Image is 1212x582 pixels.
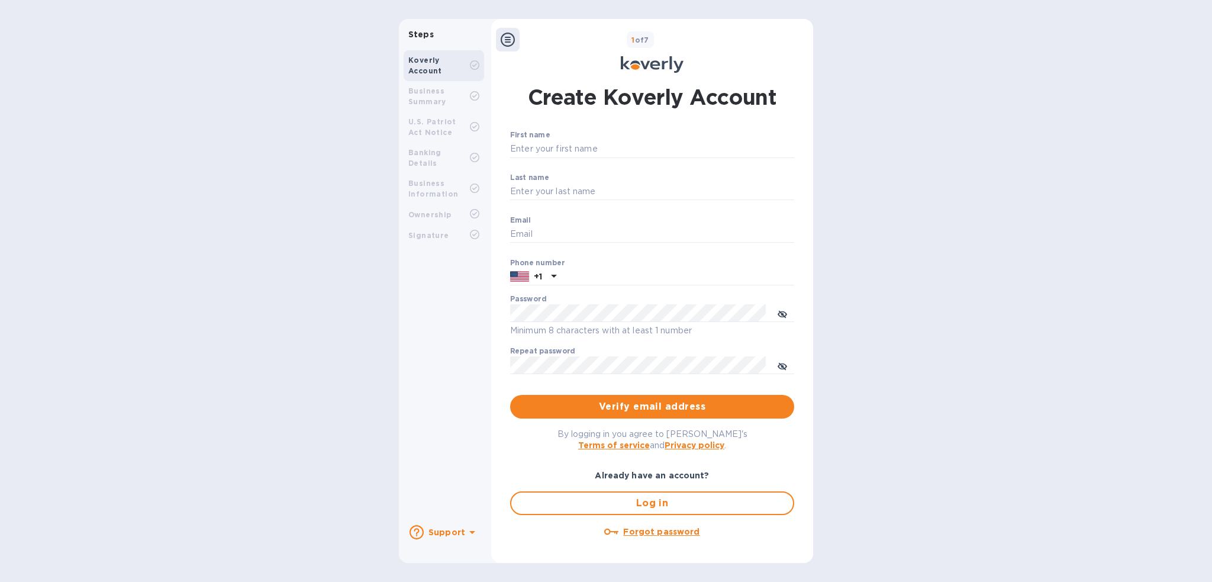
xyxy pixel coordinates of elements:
[408,148,441,168] b: Banking Details
[510,270,529,283] img: US
[534,271,542,282] p: +1
[510,324,794,337] p: Minimum 8 characters with at least 1 number
[631,36,649,44] b: of 7
[665,440,724,450] a: Privacy policy
[408,56,442,75] b: Koverly Account
[510,140,794,158] input: Enter your first name
[557,429,747,450] span: By logging in you agree to [PERSON_NAME]'s and .
[408,86,446,106] b: Business Summary
[578,440,650,450] a: Terms of service
[510,132,550,139] label: First name
[510,183,794,201] input: Enter your last name
[771,301,794,325] button: toggle password visibility
[428,528,465,537] b: Support
[510,491,794,515] button: Log in
[520,400,785,414] span: Verify email address
[631,36,634,44] span: 1
[510,348,575,355] label: Repeat password
[510,395,794,419] button: Verify email address
[510,226,794,243] input: Email
[408,179,458,198] b: Business Information
[510,296,546,303] label: Password
[528,82,777,112] h1: Create Koverly Account
[408,117,456,137] b: U.S. Patriot Act Notice
[510,217,531,224] label: Email
[408,210,452,219] b: Ownership
[771,353,794,377] button: toggle password visibility
[408,30,434,39] b: Steps
[408,231,449,240] b: Signature
[510,259,565,266] label: Phone number
[521,496,784,510] span: Log in
[510,174,549,181] label: Last name
[623,527,700,536] u: Forgot password
[595,471,709,480] b: Already have an account?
